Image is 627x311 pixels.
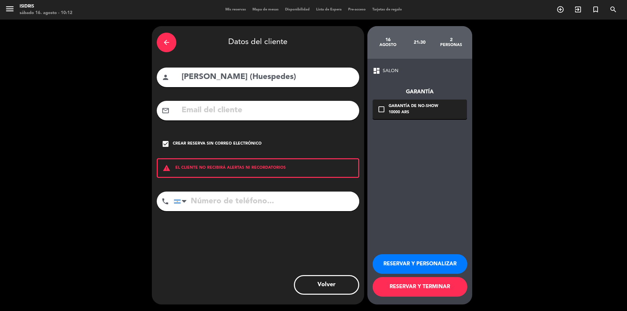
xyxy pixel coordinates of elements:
i: add_circle_outline [556,6,564,13]
i: phone [161,197,169,205]
div: Crear reserva sin correo electrónico [173,141,262,147]
i: exit_to_app [574,6,582,13]
span: Mapa de mesas [249,8,282,11]
div: Datos del cliente [157,31,359,54]
button: menu [5,4,15,16]
i: warning [158,164,175,172]
i: check_box_outline_blank [378,105,385,113]
i: search [609,6,617,13]
i: check_box [162,140,169,148]
span: Mis reservas [222,8,249,11]
input: Nombre del cliente [181,70,354,84]
div: isidris [20,3,72,10]
div: Garantía de no-show [389,103,438,110]
div: 21:30 [404,31,435,54]
i: arrow_back [163,39,170,46]
div: Garantía [373,88,467,96]
div: 16 [372,37,404,42]
span: SALON [383,67,398,75]
div: Argentina: +54 [174,192,189,211]
i: mail_outline [162,107,169,115]
span: Lista de Espera [313,8,345,11]
span: Disponibilidad [282,8,313,11]
button: Volver [294,275,359,295]
div: 2 [435,37,467,42]
button: RESERVAR Y TERMINAR [373,277,467,297]
input: Email del cliente [181,104,354,117]
div: sábado 16. agosto - 10:12 [20,10,72,16]
i: turned_in_not [592,6,600,13]
div: EL CLIENTE NO RECIBIRÁ ALERTAS NI RECORDATORIOS [157,158,359,178]
i: menu [5,4,15,14]
span: dashboard [373,67,380,75]
button: RESERVAR Y PERSONALIZAR [373,254,467,274]
div: personas [435,42,467,48]
i: person [162,73,169,81]
div: 10000 ARS [389,109,438,116]
input: Número de teléfono... [174,192,359,211]
span: Tarjetas de regalo [369,8,405,11]
div: agosto [372,42,404,48]
span: Pre-acceso [345,8,369,11]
